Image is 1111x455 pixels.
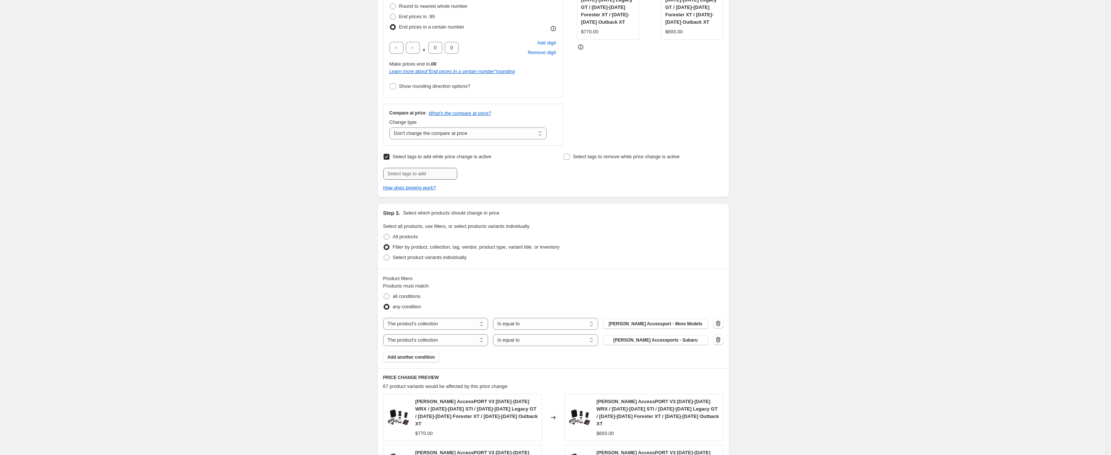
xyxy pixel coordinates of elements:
[406,42,420,54] input: ﹡
[608,321,702,327] span: [PERSON_NAME] Accessport - More Models
[445,42,459,54] input: ﹡
[428,42,442,54] input: ﹡
[389,61,437,67] span: Make prices end in
[430,61,437,67] b: .00
[403,209,499,217] p: Select which products should change in price
[597,399,719,426] span: [PERSON_NAME] AccessPORT V3 [DATE]-[DATE] WRX / [DATE]-[DATE] STI / [DATE]-[DATE] Legacy GT / [DA...
[415,430,433,437] div: $770.00
[389,69,515,74] a: Learn more about"End prices in a certain number"rounding
[383,375,723,381] h6: PRICE CHANGE PREVIEW
[415,399,538,426] span: [PERSON_NAME] AccessPORT V3 [DATE]-[DATE] WRX / [DATE]-[DATE] STI / [DATE]-[DATE] Legacy GT / [DA...
[429,110,491,116] button: What's the compare at price?
[568,406,591,429] img: cobb-accessport-v3-2008-2014-wrx-2008-2014-sti-2007-2012-legacy-gt-2007-2013-forester-xt-ap3-sub-...
[393,304,421,309] span: any condition
[422,42,426,54] span: .
[393,234,418,239] span: All products
[387,406,409,429] img: cobb-accessport-v3-2008-2014-wrx-2008-2014-sti-2007-2012-legacy-gt-2007-2013-forester-xt-ap3-sub-...
[573,154,680,159] span: Select tags to remove while price change is active
[383,185,436,190] a: How does tagging work?
[393,293,421,299] span: all conditions
[393,154,491,159] span: Select tags to add while price change is active
[603,319,708,329] button: Cobb Accessport - More Models
[399,3,468,9] span: Round to nearest whole number
[389,69,515,74] i: Learn more about " End prices in a certain number " rounding
[383,223,530,229] span: Select all products, use filters, or select products variants individually
[383,209,400,217] h2: Step 3.
[399,24,464,30] span: End prices in a certain number
[536,38,557,48] button: Add placeholder
[383,275,723,282] div: Product filters
[597,430,614,437] div: $693.00
[389,110,426,116] h3: Compare at price
[613,337,698,343] span: [PERSON_NAME] Accessports - Subaru
[393,255,467,260] span: Select product variants individually
[528,49,556,56] span: Remove digit
[603,335,708,345] button: Cobb Accessports - Subaru
[383,383,509,389] span: 67 product variants would be affected by this price change:
[388,354,435,360] span: Add another condition
[383,168,457,180] input: Select tags to add
[527,48,557,57] button: Remove placeholder
[537,39,556,47] span: Add digit
[389,119,417,125] span: Change type
[399,14,435,19] span: End prices in .99
[383,352,440,362] button: Add another condition
[665,28,683,36] div: $693.00
[399,83,470,89] span: Show rounding direction options?
[393,244,560,250] span: Filter by product, collection, tag, vendor, product type, variant title, or inventory
[581,28,598,36] div: $770.00
[383,283,430,289] span: Products must match:
[389,42,404,54] input: ﹡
